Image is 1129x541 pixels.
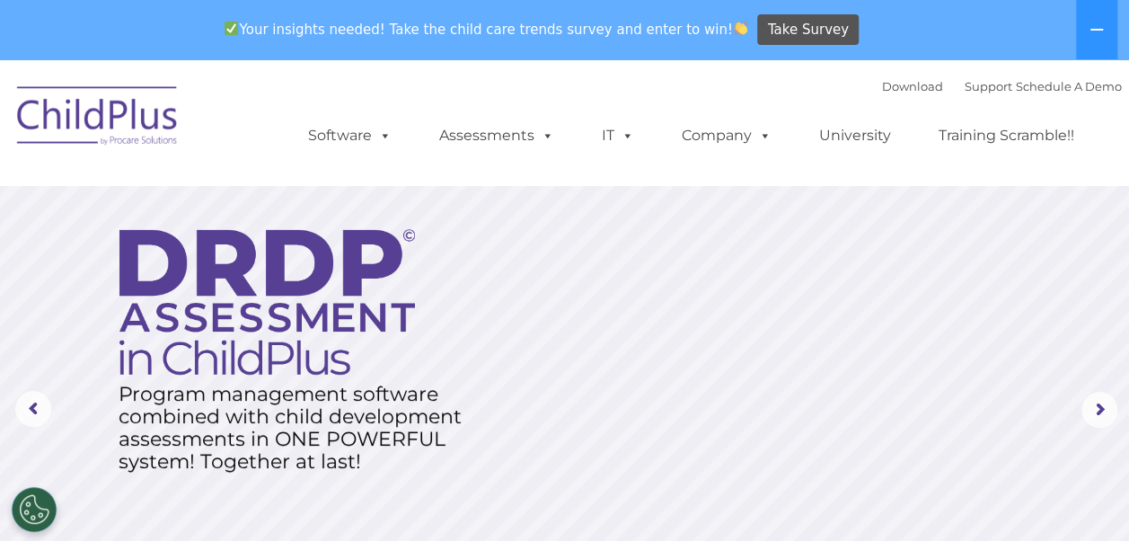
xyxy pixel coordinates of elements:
font: | [882,79,1122,93]
a: IT [584,118,652,154]
img: 👏 [734,22,747,35]
a: Company [664,118,789,154]
a: Software [290,118,410,154]
span: Take Survey [768,14,849,46]
a: Support [965,79,1012,93]
a: Schedule A Demo [1016,79,1122,93]
a: Take Survey [757,14,859,46]
span: Your insights needed! Take the child care trends survey and enter to win! [217,12,755,47]
span: Last name [250,119,304,132]
a: Training Scramble!! [921,118,1092,154]
rs-layer: Program management software combined with child development assessments in ONE POWERFUL system! T... [119,383,480,473]
img: DRDP Assessment in ChildPlus [119,229,415,374]
button: Cookies Settings [12,487,57,532]
a: Download [882,79,943,93]
span: Phone number [250,192,326,206]
img: ✅ [225,22,238,35]
img: ChildPlus by Procare Solutions [8,74,188,164]
a: University [801,118,909,154]
a: Assessments [421,118,572,154]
